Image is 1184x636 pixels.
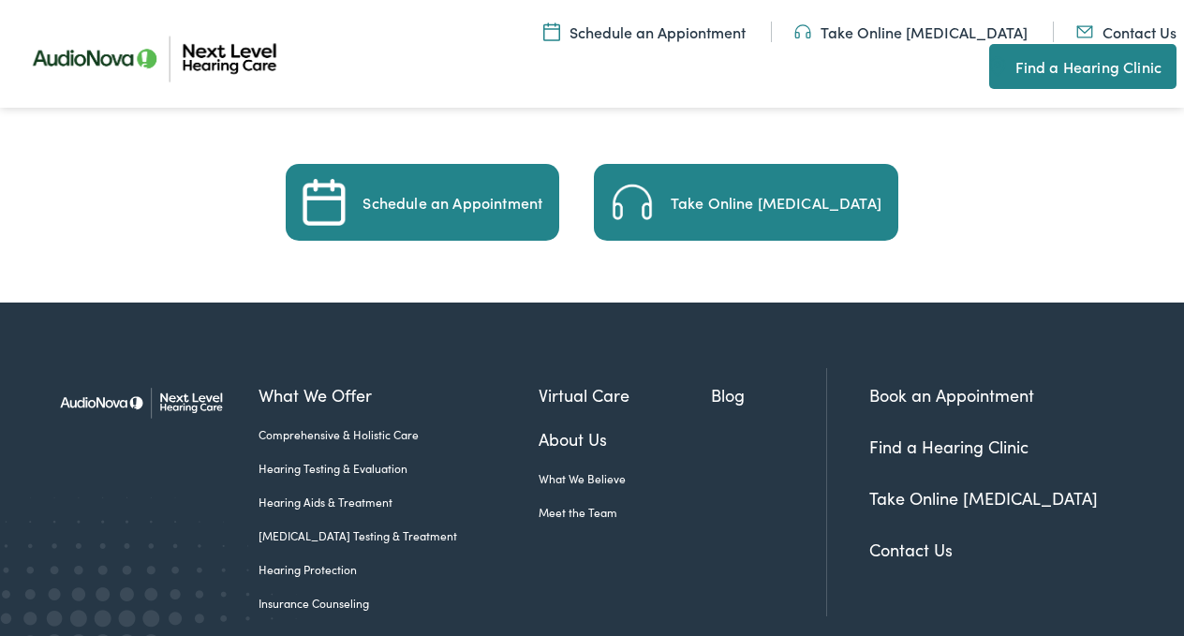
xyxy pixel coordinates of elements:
[1076,22,1177,42] a: Contact Us
[869,538,953,561] a: Contact Us
[259,426,539,443] a: Comprehensive & Holistic Care
[539,504,711,521] a: Meet the Team
[1076,22,1093,42] img: An icon representing mail communication is presented in a unique teal color.
[259,382,539,407] a: What We Offer
[989,55,1006,78] img: A map pin icon in teal indicates location-related features or services.
[259,494,539,510] a: Hearing Aids & Treatment
[539,426,711,451] a: About Us
[869,486,1098,510] a: Take Online [MEDICAL_DATA]
[363,195,542,210] div: Schedule an Appointment
[543,22,560,42] img: Calendar icon representing the ability to schedule a hearing test or hearing aid appointment at N...
[301,179,348,226] img: Schedule an Appointment
[259,527,539,544] a: [MEDICAL_DATA] Testing & Treatment
[259,460,539,477] a: Hearing Testing & Evaluation
[989,44,1177,89] a: Find a Hearing Clinic
[594,164,898,241] a: A call icon signifies telecommunication or customer service availability. Take Online [MEDICAL_DATA]
[259,561,539,578] a: Hearing Protection
[286,164,558,241] a: Schedule an Appointment Schedule an Appointment
[609,179,656,226] img: A call icon signifies telecommunication or customer service availability.
[259,595,539,612] a: Insurance Counseling
[794,22,811,42] img: An icon symbolizing headphones, colored in teal, suggests audio-related services or features.
[48,368,244,437] img: Next Level Hearing Care
[539,382,711,407] a: Virtual Care
[543,22,746,42] a: Schedule an Appiontment
[539,470,711,487] a: What We Believe
[869,383,1034,407] a: Book an Appointment
[869,435,1029,458] a: Find a Hearing Clinic
[671,195,881,210] div: Take Online [MEDICAL_DATA]
[794,22,1028,42] a: Take Online [MEDICAL_DATA]
[711,382,826,407] a: Blog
